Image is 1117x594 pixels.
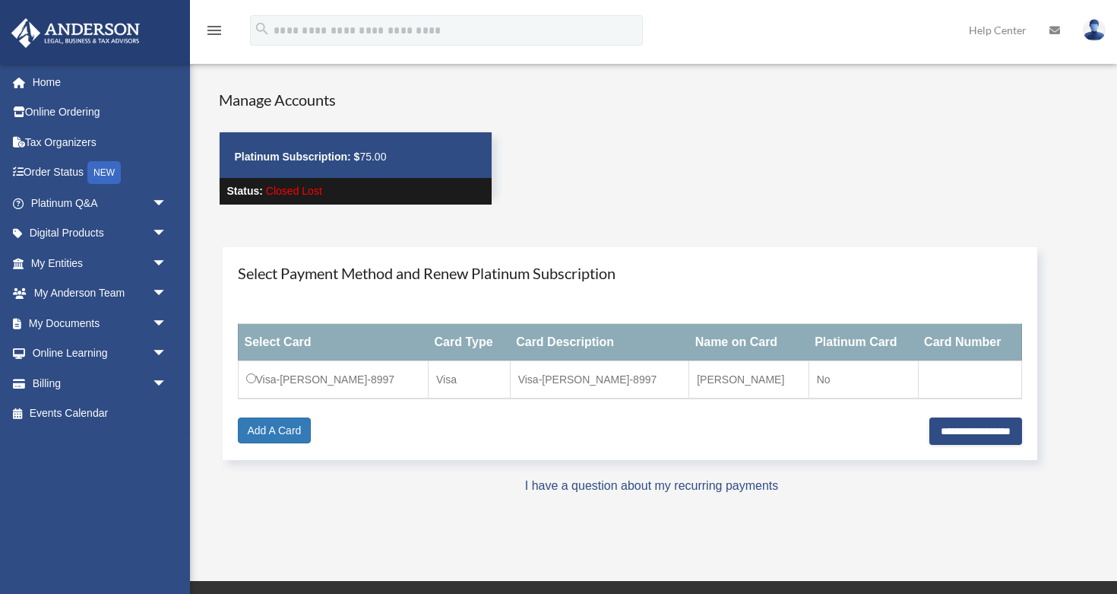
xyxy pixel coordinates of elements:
a: Add A Card [238,418,312,443]
span: arrow_drop_down [152,308,182,339]
a: menu [205,27,223,40]
h4: Select Payment Method and Renew Platinum Subscription [238,262,1023,284]
td: No [808,361,918,399]
span: arrow_drop_down [152,218,182,249]
th: Name on Card [689,324,808,361]
a: Platinum Q&Aarrow_drop_down [11,188,190,218]
span: arrow_drop_down [152,338,182,370]
td: Visa-[PERSON_NAME]-8997 [238,361,429,399]
a: I have a question about my recurring payments [525,479,779,492]
a: Billingarrow_drop_down [11,368,190,399]
span: arrow_drop_down [152,188,182,219]
a: Order StatusNEW [11,157,190,189]
strong: Platinum Subscription: $ [235,151,360,163]
a: Online Ordering [11,97,190,128]
h4: Manage Accounts [219,89,492,110]
img: User Pic [1083,19,1106,41]
a: Online Learningarrow_drop_down [11,338,190,369]
span: arrow_drop_down [152,368,182,399]
th: Card Description [510,324,689,361]
i: search [254,21,271,37]
img: Anderson Advisors Platinum Portal [7,18,144,48]
span: Closed Lost [266,185,322,197]
span: arrow_drop_down [152,278,182,310]
a: My Anderson Teamarrow_drop_down [11,278,190,309]
a: My Entitiesarrow_drop_down [11,248,190,278]
th: Platinum Card [808,324,918,361]
p: 75.00 [235,148,476,167]
a: My Documentsarrow_drop_down [11,308,190,338]
a: Events Calendar [11,399,190,429]
a: Home [11,67,190,97]
td: Visa [429,361,511,399]
strong: Status: [227,185,263,197]
th: Select Card [238,324,429,361]
td: [PERSON_NAME] [689,361,808,399]
td: Visa-[PERSON_NAME]-8997 [510,361,689,399]
i: menu [205,21,223,40]
span: arrow_drop_down [152,248,182,279]
th: Card Number [918,324,1021,361]
th: Card Type [429,324,511,361]
div: NEW [87,161,121,184]
a: Digital Productsarrow_drop_down [11,218,190,249]
a: Tax Organizers [11,127,190,157]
